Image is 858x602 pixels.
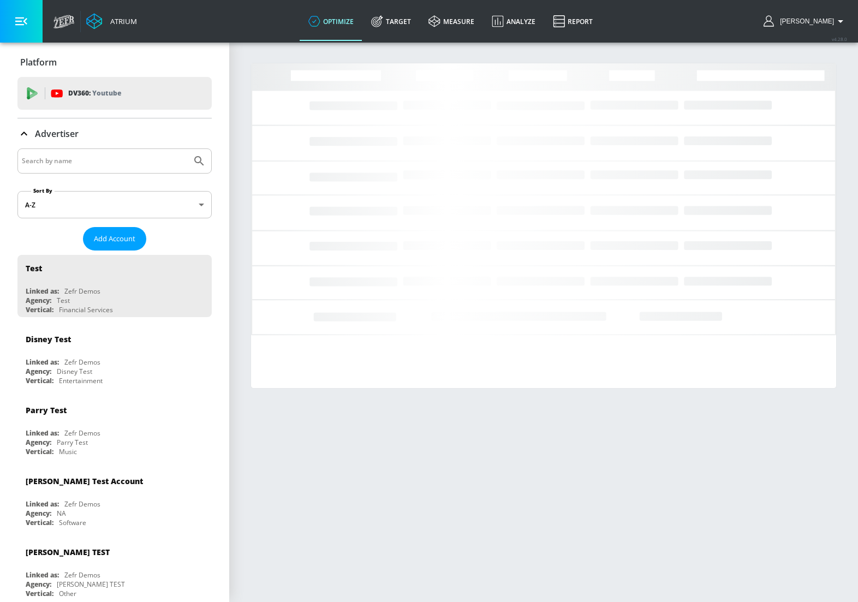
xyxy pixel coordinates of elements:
[17,191,212,218] div: A-Z
[64,287,100,296] div: Zefr Demos
[17,468,212,530] div: [PERSON_NAME] Test AccountLinked as:Zefr DemosAgency:NAVertical:Software
[26,518,53,527] div: Vertical:
[483,2,544,41] a: Analyze
[57,509,66,518] div: NA
[86,13,137,29] a: Atrium
[106,16,137,26] div: Atrium
[17,397,212,459] div: Parry TestLinked as:Zefr DemosAgency:Parry TestVertical:Music
[57,580,125,589] div: [PERSON_NAME] TEST
[26,305,53,314] div: Vertical:
[26,263,42,273] div: Test
[26,287,59,296] div: Linked as:
[17,118,212,149] div: Advertiser
[59,447,77,456] div: Music
[26,357,59,367] div: Linked as:
[17,77,212,110] div: DV360: Youtube
[57,367,92,376] div: Disney Test
[544,2,601,41] a: Report
[26,334,71,344] div: Disney Test
[26,438,51,447] div: Agency:
[59,305,113,314] div: Financial Services
[59,376,103,385] div: Entertainment
[17,255,212,317] div: TestLinked as:Zefr DemosAgency:TestVertical:Financial Services
[64,499,100,509] div: Zefr Demos
[26,376,53,385] div: Vertical:
[22,154,187,168] input: Search by name
[26,547,110,557] div: [PERSON_NAME] TEST
[300,2,362,41] a: optimize
[26,428,59,438] div: Linked as:
[59,518,86,527] div: Software
[57,438,88,447] div: Parry Test
[20,56,57,68] p: Platform
[59,589,76,598] div: Other
[26,589,53,598] div: Vertical:
[17,326,212,388] div: Disney TestLinked as:Zefr DemosAgency:Disney TestVertical:Entertainment
[64,570,100,580] div: Zefr Demos
[31,187,55,194] label: Sort By
[26,570,59,580] div: Linked as:
[35,128,79,140] p: Advertiser
[64,357,100,367] div: Zefr Demos
[26,447,53,456] div: Vertical:
[420,2,483,41] a: measure
[94,233,135,245] span: Add Account
[362,2,420,41] a: Target
[17,539,212,601] div: [PERSON_NAME] TESTLinked as:Zefr DemosAgency:[PERSON_NAME] TESTVertical:Other
[17,47,212,78] div: Platform
[26,509,51,518] div: Agency:
[26,405,67,415] div: Parry Test
[57,296,70,305] div: Test
[64,428,100,438] div: Zefr Demos
[68,87,121,99] p: DV360:
[26,367,51,376] div: Agency:
[776,17,834,25] span: login as: justin.nim@zefr.com
[764,15,847,28] button: [PERSON_NAME]
[83,227,146,251] button: Add Account
[26,580,51,589] div: Agency:
[26,476,143,486] div: [PERSON_NAME] Test Account
[832,36,847,42] span: v 4.28.0
[26,499,59,509] div: Linked as:
[26,296,51,305] div: Agency:
[92,87,121,99] p: Youtube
